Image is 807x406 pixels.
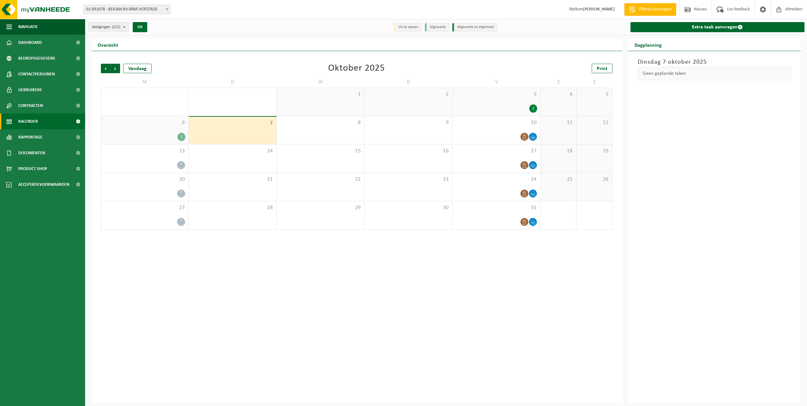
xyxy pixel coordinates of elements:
div: 2 [529,104,537,113]
span: 01-091078 - BERJAN BV-SPAR HOFSTADE [83,5,171,14]
a: Offerte aanvragen [624,3,676,16]
span: Offerte aanvragen [637,6,673,13]
div: Vandaag [123,64,152,73]
span: 6 [104,119,185,126]
a: Extra taak aanvragen [630,22,805,32]
span: 25 [544,176,573,183]
span: 18 [544,148,573,155]
span: 7 [192,120,273,127]
span: 9 [368,119,449,126]
span: 21 [192,176,273,183]
span: Vorige [101,64,110,73]
span: 29 [280,204,361,211]
span: Navigatie [18,19,38,35]
span: Kalender [18,114,38,129]
span: Rapportage [18,129,43,145]
h2: Overzicht [91,38,125,51]
td: D [365,76,453,88]
span: 11 [544,119,573,126]
div: Oktober 2025 [328,64,385,73]
span: 4 [544,91,573,98]
count: (2/2) [112,25,120,29]
span: Gebruikers [18,82,42,98]
span: 19 [580,148,609,155]
button: OK [133,22,147,32]
span: Contactpersonen [18,66,55,82]
span: Vestigingen [92,22,120,32]
span: 12 [580,119,609,126]
span: Product Shop [18,161,47,177]
span: Contracten [18,98,43,114]
span: 28 [192,204,273,211]
span: 8 [280,119,361,126]
span: 31 [456,204,537,211]
span: 26 [580,176,609,183]
span: 01-091078 - BERJAN BV-SPAR HOFSTADE [84,5,170,14]
span: 27 [104,204,185,211]
button: Vestigingen(2/2) [88,22,129,32]
span: 24 [456,176,537,183]
span: 22 [280,176,361,183]
td: W [277,76,365,88]
span: Volgende [111,64,120,73]
span: 20 [104,176,185,183]
div: Geen geplande taken [638,67,792,80]
span: 30 [368,204,449,211]
div: 1 [177,133,185,141]
td: D [189,76,277,88]
h3: Dinsdag 7 oktober 2025 [638,57,792,67]
span: 2 [368,91,449,98]
a: Print [592,64,613,73]
span: 23 [368,176,449,183]
td: V [453,76,541,88]
span: Acceptatievoorwaarden [18,177,69,192]
span: 1 [280,91,361,98]
span: 15 [280,148,361,155]
td: Z [541,76,577,88]
span: 16 [368,148,449,155]
h2: Dagplanning [628,38,668,51]
span: 5 [580,91,609,98]
td: M [101,76,189,88]
span: Print [597,66,607,71]
span: 10 [456,119,537,126]
li: Uit te voeren [393,23,422,32]
td: Z [577,76,613,88]
strong: [PERSON_NAME] [583,7,615,12]
span: 17 [456,148,537,155]
span: 14 [192,148,273,155]
span: Documenten [18,145,45,161]
span: 3 [456,91,537,98]
li: Afgewerkt [425,23,449,32]
span: Bedrijfsgegevens [18,50,55,66]
li: Afgewerkt en afgemeld [452,23,497,32]
span: 13 [104,148,185,155]
span: Dashboard [18,35,42,50]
